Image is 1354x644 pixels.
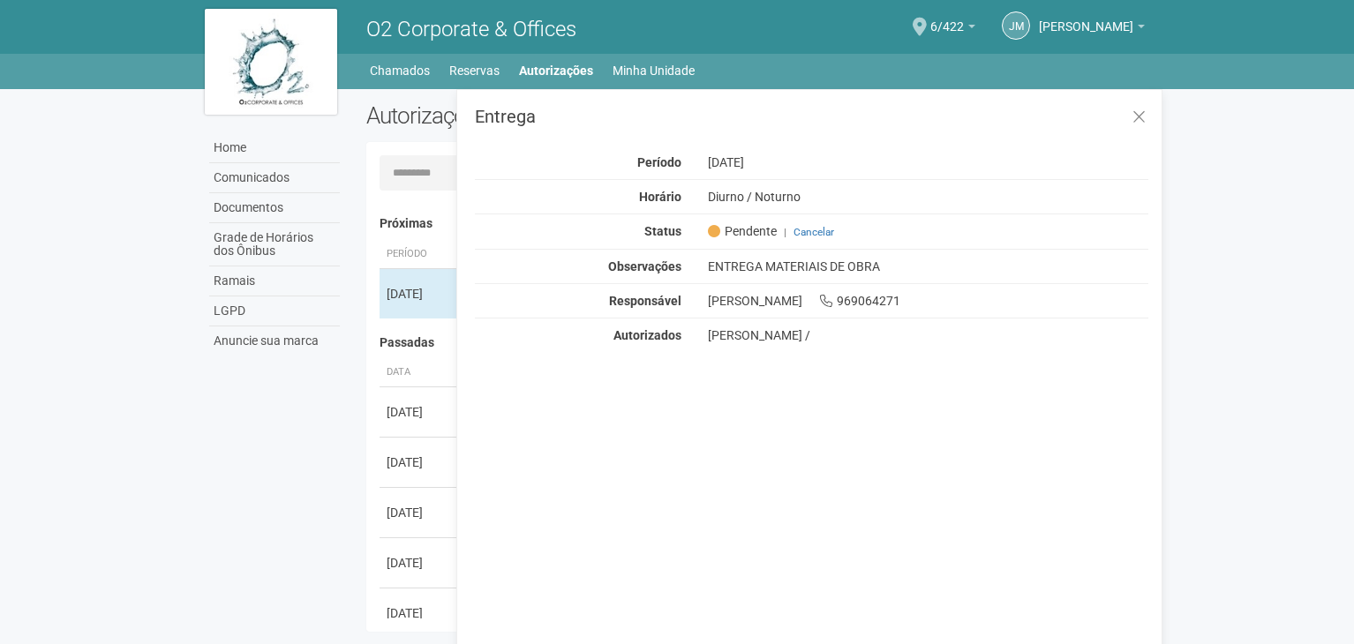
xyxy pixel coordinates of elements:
[209,223,340,266] a: Grade de Horários dos Ônibus
[370,58,430,83] a: Chamados
[637,155,681,169] strong: Período
[209,193,340,223] a: Documentos
[209,163,340,193] a: Comunicados
[449,58,500,83] a: Reservas
[387,285,452,303] div: [DATE]
[639,190,681,204] strong: Horário
[695,154,1162,170] div: [DATE]
[1039,22,1145,36] a: [PERSON_NAME]
[930,3,964,34] span: 6/422
[205,9,337,115] img: logo.jpg
[209,133,340,163] a: Home
[387,504,452,521] div: [DATE]
[380,217,1136,230] h4: Próximas
[387,554,452,572] div: [DATE]
[209,296,340,326] a: LGPD
[794,226,834,238] a: Cancelar
[475,108,1148,125] h3: Entrega
[380,336,1136,349] h4: Passadas
[387,403,452,421] div: [DATE]
[1002,11,1030,40] a: JM
[209,266,340,296] a: Ramais
[519,58,593,83] a: Autorizações
[695,189,1162,205] div: Diurno / Noturno
[366,102,744,129] h2: Autorizações
[366,17,576,41] span: O2 Corporate & Offices
[695,293,1162,309] div: [PERSON_NAME] 969064271
[613,328,681,342] strong: Autorizados
[387,453,452,471] div: [DATE]
[930,22,975,36] a: 6/422
[608,259,681,273] strong: Observações
[644,224,681,238] strong: Status
[387,604,452,622] div: [DATE]
[708,327,1148,343] div: [PERSON_NAME] /
[209,326,340,356] a: Anuncie sua marca
[609,294,681,308] strong: Responsável
[380,358,459,387] th: Data
[380,240,459,269] th: Período
[784,226,786,238] span: |
[708,223,777,239] span: Pendente
[695,258,1162,274] div: ENTREGA MATERIAIS DE OBRA
[613,58,695,83] a: Minha Unidade
[1039,3,1133,34] span: JUACY MENDES DA SILVA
